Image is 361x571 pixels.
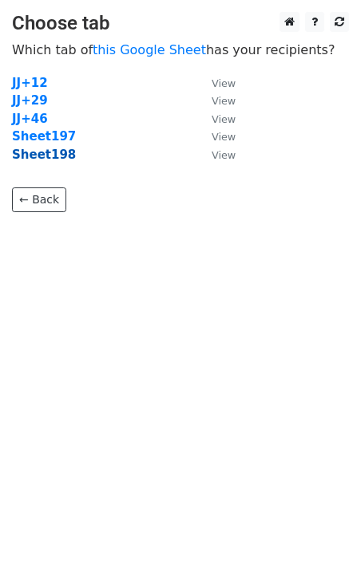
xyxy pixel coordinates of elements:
[93,42,206,57] a: this Google Sheet
[12,12,349,35] h3: Choose tab
[12,76,48,90] a: JJ+12
[196,93,236,108] a: View
[12,148,76,162] a: Sheet198
[212,77,236,89] small: View
[12,41,349,58] p: Which tab of has your recipients?
[196,112,236,126] a: View
[212,131,236,143] small: View
[212,113,236,125] small: View
[12,93,48,108] a: JJ+29
[212,95,236,107] small: View
[196,129,236,144] a: View
[212,149,236,161] small: View
[12,112,48,126] a: JJ+46
[12,129,76,144] a: Sheet197
[196,76,236,90] a: View
[12,187,66,212] a: ← Back
[196,148,236,162] a: View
